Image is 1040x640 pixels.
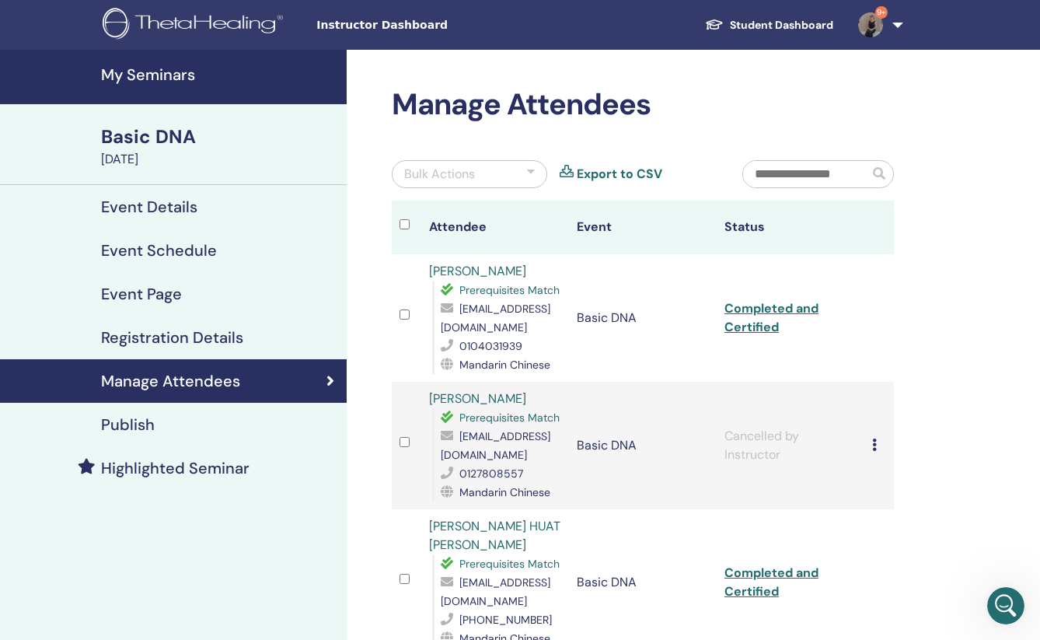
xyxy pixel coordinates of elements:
span: Prerequisites Match [459,283,560,297]
div: Close [273,6,301,34]
div: ThetaHealing says… [12,301,298,337]
button: Home [243,6,273,36]
h4: Publish [101,415,155,434]
th: Event [569,201,717,254]
div: Teh says… [12,133,298,184]
div: Talk to a person 👤 [183,35,286,51]
h2: Manage Attendees [392,87,894,123]
h4: My Seminars [101,65,337,84]
div: Operator says… [12,72,298,133]
span: Mandarin Chinese [459,485,550,499]
textarea: Message… [13,464,298,491]
div: Teh says… [12,184,298,220]
span: Prerequisites Match [459,411,560,425]
div: thank youu [225,229,286,244]
div: Basic DNA [101,124,337,150]
a: Completed and Certified [724,300,818,335]
h4: Event Page [101,285,182,303]
div: Profile image for ThetaHealing [54,303,70,319]
button: Upload attachment [74,497,86,509]
img: default.jpg [858,12,883,37]
div: hello, i accidentally certified this student which did not attend the class [68,142,286,173]
a: [PERSON_NAME] [429,390,526,407]
div: Hello,We have now removed this student from your roster and eliminated the certificate from her T... [12,337,255,432]
div: hello [247,255,298,289]
h4: Event Details [101,198,197,216]
div: [DATE] [101,150,337,169]
a: Basic DNA[DATE] [92,124,347,169]
b: ThetaHealing [75,306,145,317]
h4: Highlighted Seminar [101,459,250,477]
th: Status [717,201,864,254]
div: hello, i accidentally certified this student which did not attend the class [56,133,298,182]
a: Completed and Certified [724,565,818,600]
span: [EMAIL_ADDRESS][DOMAIN_NAME] [441,575,550,608]
a: [PERSON_NAME] HUAT [PERSON_NAME] [429,518,560,553]
div: Sure thing! ThetaHealing will be back later [DATE]. [25,81,243,111]
span: [EMAIL_ADDRESS][DOMAIN_NAME] [441,302,550,334]
span: [PHONE_NUMBER] [459,613,552,627]
div: Bulk Actions [404,165,475,184]
img: Profile image for Operator [44,9,69,33]
button: Gif picker [49,497,61,509]
div: Talk to a person 👤 [171,26,298,60]
a: [PERSON_NAME] [429,263,526,279]
span: Prerequisites Match [459,557,560,571]
span: Instructor Dashboard [316,17,550,33]
img: graduation-cap-white.svg [705,18,724,31]
div: ThetaHealing • 10h ago [25,435,138,444]
div: can u please cancel her certification? [82,194,286,209]
button: go back [10,6,40,36]
th: Attendee [421,201,569,254]
div: ThetaHealing says… [12,337,298,466]
div: Teh says… [12,26,298,72]
h1: Operator [75,15,131,26]
span: 0127808557 [459,467,523,481]
h4: Event Schedule [101,241,217,260]
div: hello [260,264,286,280]
span: 9+ [875,6,888,19]
h4: Manage Attendees [101,372,240,390]
div: We have now removed this student from your roster and eliminated the certificate from her TH prof... [25,362,243,422]
span: 0104031939 [459,339,522,353]
button: Send a message… [267,491,291,516]
h4: Registration Details [101,328,243,347]
div: Sure thing! ThetaHealing will be back later [DATE]. [12,72,255,121]
div: Teh says… [12,255,298,302]
div: Hello, [25,346,243,362]
div: joined the conversation [75,304,257,318]
button: Start recording [99,497,111,509]
a: Student Dashboard [693,11,846,40]
div: Teh says… [12,219,298,255]
img: logo.png [103,8,288,43]
td: Basic DNA [569,382,717,509]
iframe: Intercom live chat [987,587,1024,624]
div: thank youu [212,219,298,254]
td: Basic DNA [569,254,717,382]
a: Export to CSV [577,165,662,184]
div: can u please cancel her certification? [70,184,298,219]
span: [EMAIL_ADDRESS][DOMAIN_NAME] [441,429,550,462]
span: Mandarin Chinese [459,358,550,372]
button: Emoji picker [24,497,37,509]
